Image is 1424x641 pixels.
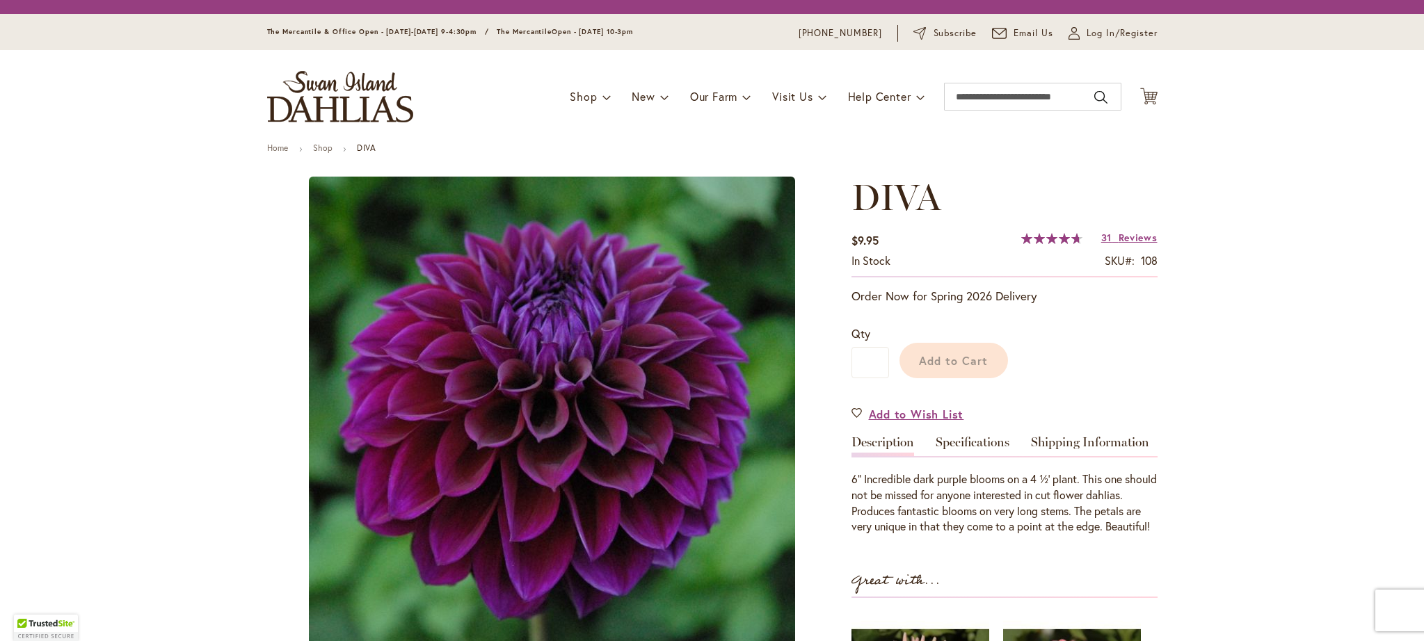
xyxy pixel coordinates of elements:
div: 108 [1141,253,1158,269]
a: Home [267,143,289,153]
span: Subscribe [934,26,977,40]
span: Our Farm [690,89,737,104]
span: Visit Us [772,89,813,104]
span: 31 [1101,231,1112,244]
div: Availability [851,253,890,269]
a: Subscribe [913,26,977,40]
span: Open - [DATE] 10-3pm [552,27,633,36]
a: Specifications [936,436,1009,456]
a: Email Us [992,26,1053,40]
span: Help Center [848,89,911,104]
span: The Mercantile & Office Open - [DATE]-[DATE] 9-4:30pm / The Mercantile [267,27,552,36]
a: Log In/Register [1069,26,1158,40]
span: Shop [570,89,597,104]
a: Add to Wish List [851,406,964,422]
span: $9.95 [851,233,879,248]
span: Log In/Register [1087,26,1158,40]
span: New [632,89,655,104]
a: Description [851,436,914,456]
strong: DIVA [357,143,376,153]
span: In stock [851,253,890,268]
span: Qty [851,326,870,341]
p: Order Now for Spring 2026 Delivery [851,288,1158,305]
strong: SKU [1105,253,1135,268]
a: [PHONE_NUMBER] [799,26,883,40]
strong: Great with... [851,569,941,592]
span: Email Us [1014,26,1053,40]
div: 95% [1021,233,1082,244]
div: TrustedSite Certified [14,615,78,641]
a: Shop [313,143,333,153]
a: store logo [267,71,413,122]
div: Detailed Product Info [851,436,1158,535]
span: Add to Wish List [869,406,964,422]
div: 6” Incredible dark purple blooms on a 4 ½’ plant. This one should not be missed for anyone intere... [851,471,1158,535]
a: 31 Reviews [1101,231,1158,244]
span: DIVA [851,175,941,219]
span: Reviews [1119,231,1158,244]
a: Shipping Information [1031,436,1149,456]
